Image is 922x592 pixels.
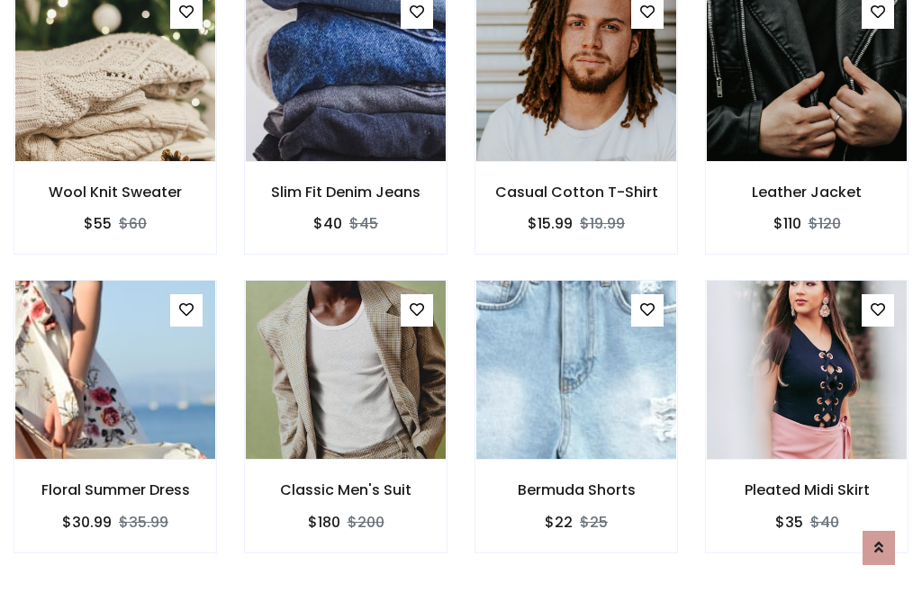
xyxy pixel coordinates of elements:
h6: $35 [775,514,803,531]
del: $19.99 [580,213,625,234]
del: $35.99 [119,512,168,533]
h6: Pleated Midi Skirt [706,481,908,498]
h6: $110 [773,215,801,232]
h6: Wool Knit Sweater [14,184,216,201]
h6: $30.99 [62,514,112,531]
del: $45 [349,213,378,234]
del: $200 [348,512,384,533]
h6: $40 [313,215,342,232]
del: $60 [119,213,147,234]
del: $40 [810,512,839,533]
h6: $55 [84,215,112,232]
h6: Classic Men's Suit [245,481,447,498]
h6: Floral Summer Dress [14,481,216,498]
del: $25 [580,512,608,533]
h6: $22 [545,514,573,531]
h6: $180 [308,514,340,531]
h6: $15.99 [528,215,573,232]
h6: Casual Cotton T-Shirt [475,184,677,201]
del: $120 [809,213,841,234]
h6: Bermuda Shorts [475,481,677,498]
h6: Leather Jacket [706,184,908,201]
h6: Slim Fit Denim Jeans [245,184,447,201]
